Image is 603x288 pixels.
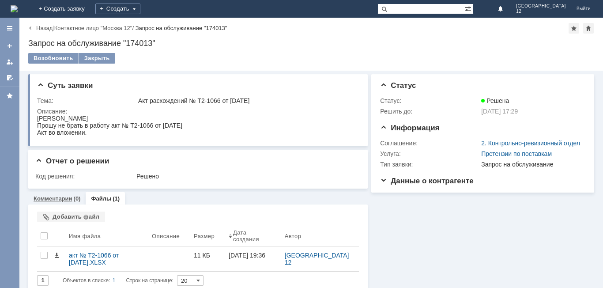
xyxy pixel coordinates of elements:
[136,25,227,31] div: Запрос на обслуживание "174013"
[69,252,145,266] div: акт № Т2-1066 от [DATE].XLSX
[74,195,81,202] div: (0)
[53,252,60,259] span: Скачать файл
[194,233,215,239] div: Размер
[583,23,594,34] div: Сделать домашней страницей
[481,108,518,115] span: [DATE] 17:29
[190,226,225,246] th: Размер
[229,252,265,259] div: [DATE] 19:36
[481,140,580,147] a: 2. Контрольно-ревизионный отдел
[113,195,120,202] div: (1)
[35,157,109,165] span: Отчет о решении
[481,161,581,168] div: Запрос на обслуживание
[464,4,473,12] span: Расширенный поиск
[285,233,301,239] div: Автор
[37,108,358,115] div: Описание:
[481,97,509,104] span: Решена
[516,9,566,14] span: 12
[95,4,140,14] div: Создать
[380,161,479,168] div: Тип заявки:
[69,233,101,239] div: Имя файла
[285,252,351,266] a: [GEOGRAPHIC_DATA] 12
[136,173,356,180] div: Решено
[65,226,148,246] th: Имя файла
[569,23,579,34] div: Добавить в избранное
[516,4,566,9] span: [GEOGRAPHIC_DATA]
[3,39,17,53] a: Создать заявку
[380,177,474,185] span: Данные о контрагенте
[281,226,359,246] th: Автор
[380,150,479,157] div: Услуга:
[63,277,110,284] span: Объектов в списке:
[37,97,136,104] div: Тема:
[380,81,416,90] span: Статус
[152,233,180,239] div: Описание
[3,71,17,85] a: Мои согласования
[3,55,17,69] a: Мои заявки
[54,25,136,31] div: /
[481,150,552,157] a: Претензии по поставкам
[380,108,479,115] div: Решить до:
[34,195,72,202] a: Комментарии
[35,173,135,180] div: Код решения:
[194,252,222,259] div: 11 КБ
[380,124,439,132] span: Информация
[138,97,356,104] div: Акт расхождений № Т2-1066 от [DATE]
[28,39,594,48] div: Запрос на обслуживание "174013"
[380,140,479,147] div: Соглашение:
[11,5,18,12] a: Перейти на домашнюю страницу
[225,226,281,246] th: Дата создания
[36,25,53,31] a: Назад
[11,5,18,12] img: logo
[233,229,271,243] div: Дата создания
[37,81,93,90] span: Суть заявки
[54,25,132,31] a: Контактное лицо "Москва 12"
[113,275,116,286] div: 1
[380,97,479,104] div: Статус:
[91,195,111,202] a: Файлы
[63,275,173,286] i: Строк на странице:
[53,24,54,31] div: |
